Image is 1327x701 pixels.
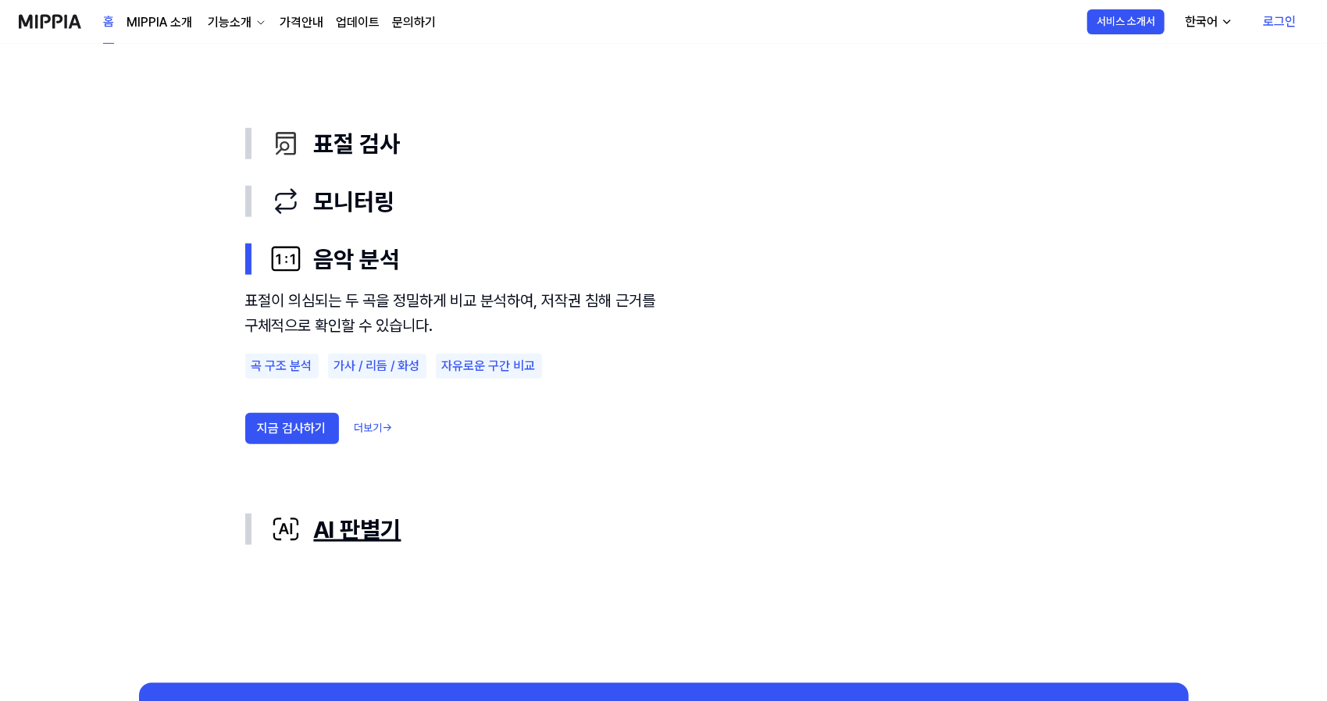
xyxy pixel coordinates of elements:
div: 모니터링 [270,185,1083,218]
button: 모니터링 [245,173,1083,230]
button: AI 판별기 [245,500,1083,558]
div: 자유로운 구간 비교 [436,354,542,379]
div: 기능소개 [205,13,255,32]
div: 한국어 [1182,12,1221,31]
button: 서비스 소개서 [1087,9,1165,34]
button: 표절 검사 [245,115,1083,173]
a: 홈 [103,1,114,44]
div: 표절이 의심되는 두 곡을 정밀하게 비교 분석하여, 저작권 침해 근거를 구체적으로 확인할 수 있습니다. [245,288,667,338]
button: 음악 분석 [245,230,1083,288]
button: 한국어 [1172,6,1243,37]
a: 문의하기 [392,13,436,32]
div: 음악 분석 [245,288,1083,500]
div: AI 판별기 [270,513,1083,546]
div: 곡 구조 분석 [245,354,319,379]
a: 업데이트 [336,13,380,32]
button: 지금 검사하기 [245,413,339,444]
button: 기능소개 [205,13,267,32]
a: 가격안내 [280,13,323,32]
div: 표절 검사 [270,127,1083,160]
div: 가사 / 리듬 / 화성 [328,354,426,379]
a: MIPPIA 소개 [127,13,192,32]
a: 더보기→ [355,421,393,436]
div: 음악 분석 [270,243,1083,276]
